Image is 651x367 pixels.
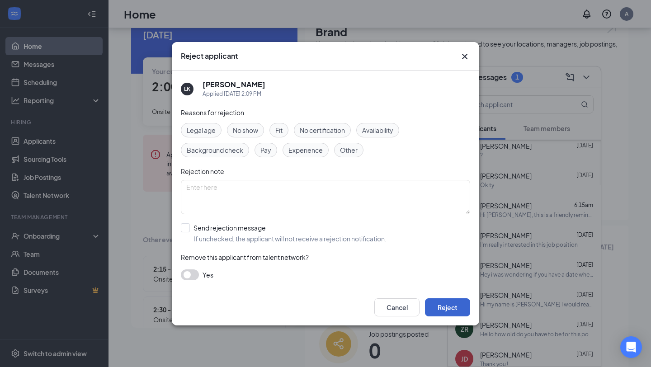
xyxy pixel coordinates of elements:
[620,336,642,358] div: Open Intercom Messenger
[181,51,238,61] h3: Reject applicant
[340,145,358,155] span: Other
[181,167,224,175] span: Rejection note
[187,145,243,155] span: Background check
[181,253,309,261] span: Remove this applicant from talent network?
[362,125,393,135] span: Availability
[181,108,244,117] span: Reasons for rejection
[184,85,190,93] div: LK
[203,269,213,280] span: Yes
[300,125,345,135] span: No certification
[203,80,265,89] h5: [PERSON_NAME]
[233,125,258,135] span: No show
[187,125,216,135] span: Legal age
[203,89,265,99] div: Applied [DATE] 2:09 PM
[425,298,470,316] button: Reject
[288,145,323,155] span: Experience
[374,298,420,316] button: Cancel
[275,125,283,135] span: Fit
[459,51,470,62] svg: Cross
[260,145,271,155] span: Pay
[459,51,470,62] button: Close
